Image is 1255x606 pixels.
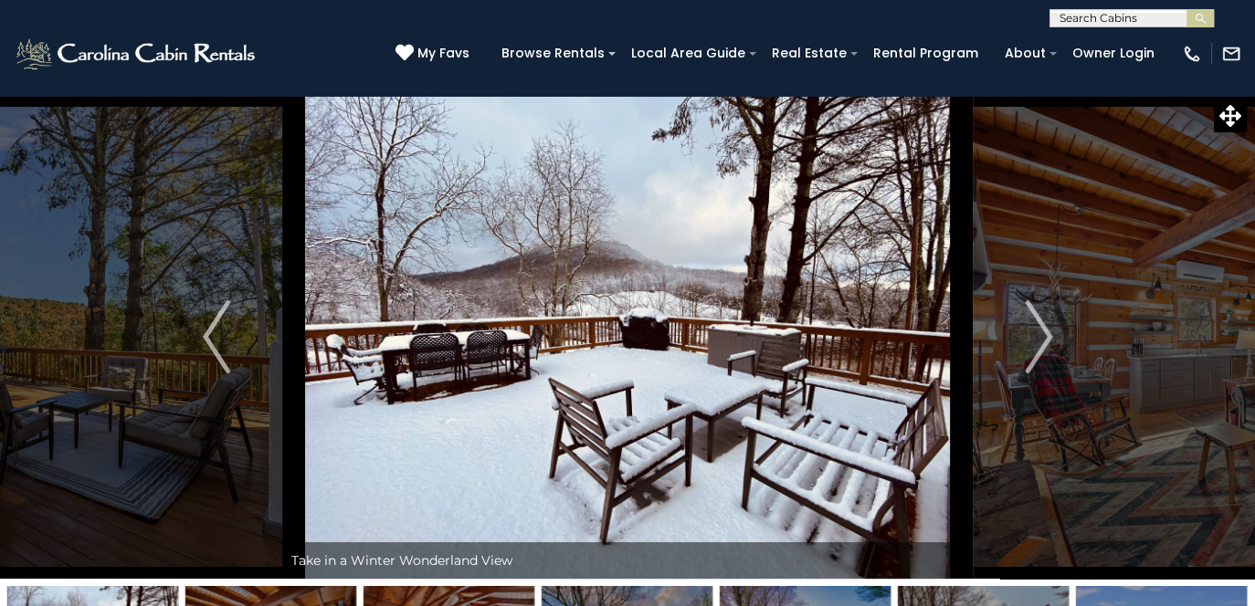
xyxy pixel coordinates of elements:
div: Take in a Winter Wonderland View [282,542,973,579]
button: Previous [151,95,283,579]
a: My Favs [395,44,474,64]
img: White-1-2.png [14,36,260,72]
a: Browse Rentals [492,39,614,68]
img: mail-regular-white.png [1221,44,1241,64]
a: Owner Login [1063,39,1164,68]
img: arrow [1025,300,1052,373]
a: About [996,39,1055,68]
span: My Favs [417,44,469,63]
a: Real Estate [763,39,856,68]
img: phone-regular-white.png [1182,44,1202,64]
img: arrow [203,300,230,373]
a: Rental Program [864,39,987,68]
a: Local Area Guide [622,39,754,68]
button: Next [973,95,1105,579]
